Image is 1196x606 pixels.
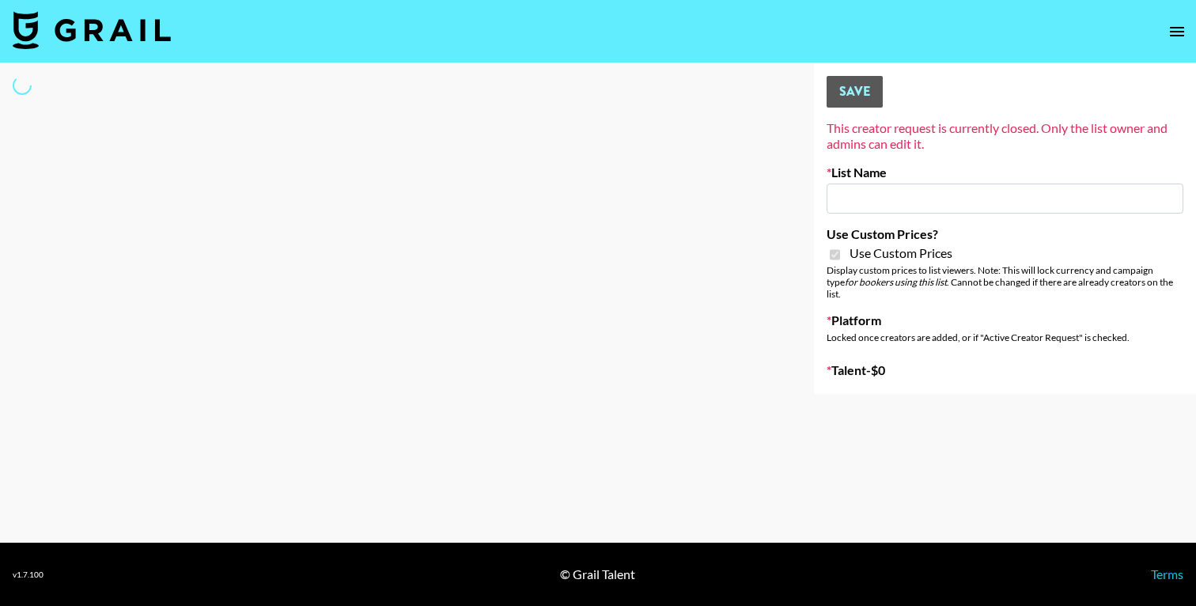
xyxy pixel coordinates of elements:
label: Talent - $ 0 [827,362,1183,378]
button: open drawer [1161,16,1193,47]
em: for bookers using this list [845,276,947,288]
div: v 1.7.100 [13,570,44,580]
img: Grail Talent [13,11,171,49]
a: Terms [1151,566,1183,581]
label: Platform [827,312,1183,328]
div: Display custom prices to list viewers. Note: This will lock currency and campaign type . Cannot b... [827,264,1183,300]
span: Use Custom Prices [850,245,952,261]
div: Locked once creators are added, or if "Active Creator Request" is checked. [827,331,1183,343]
button: Save [827,76,883,108]
label: List Name [827,165,1183,180]
div: © Grail Talent [560,566,635,582]
div: This creator request is currently closed. Only the list owner and admins can edit it. [827,120,1183,152]
label: Use Custom Prices? [827,226,1183,242]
